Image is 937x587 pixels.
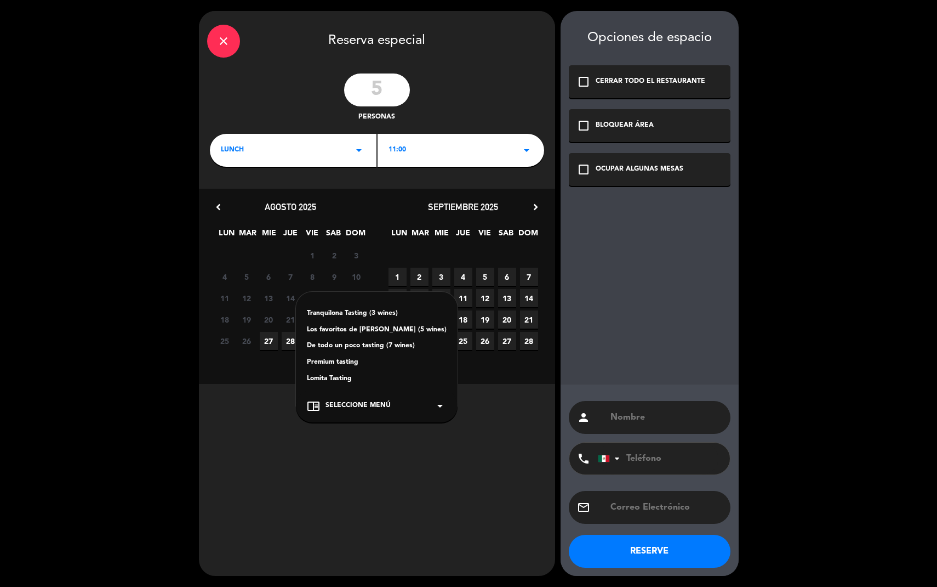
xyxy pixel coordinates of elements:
div: Los favoritos de [PERSON_NAME] (5 wines) [307,325,447,336]
span: 19 [476,311,494,329]
i: arrow_drop_down [352,144,365,157]
i: phone [577,452,590,465]
span: LUNCH [221,145,244,156]
span: 21 [520,311,538,329]
span: 5 [238,268,256,286]
span: VIE [476,227,494,245]
span: 10 [432,289,450,307]
span: 2 [325,246,344,264]
span: 3 [347,246,365,264]
i: check_box_outline_blank [577,119,590,132]
span: DOM [518,227,536,245]
span: personas [358,112,395,123]
span: 10 [347,268,365,286]
span: LUN [390,227,408,245]
i: chevron_left [213,201,224,213]
span: 27 [498,332,516,350]
i: arrow_drop_down [433,399,447,413]
span: MIE [433,227,451,245]
div: Lomita Tasting [307,374,447,385]
div: Mexico (México): +52 [598,443,624,474]
span: 6 [498,268,516,286]
span: JUE [454,227,472,245]
span: 20 [498,311,516,329]
i: chrome_reader_mode [307,399,320,413]
span: 17 [347,289,365,307]
input: 0 [344,74,410,106]
span: 12 [476,289,494,307]
span: 9 [410,289,428,307]
span: septiembre 2025 [428,201,498,212]
span: 8 [388,289,407,307]
span: MIE [260,227,278,245]
span: 12 [238,289,256,307]
span: 5 [476,268,494,286]
span: VIE [303,227,321,245]
span: SAB [324,227,342,245]
span: DOM [346,227,364,245]
span: 28 [282,332,300,350]
span: 18 [216,311,234,329]
span: 11 [216,289,234,307]
div: Reserva especial [199,11,555,68]
i: arrow_drop_down [520,144,533,157]
span: 27 [260,332,278,350]
div: De todo un poco tasting (7 wines) [307,341,447,352]
span: 11:00 [388,145,406,156]
span: 4 [454,268,472,286]
span: 26 [476,332,494,350]
span: 20 [260,311,278,329]
span: 25 [216,332,234,350]
span: 14 [282,289,300,307]
span: 14 [520,289,538,307]
span: 6 [260,268,278,286]
span: 11 [454,289,472,307]
span: agosto 2025 [265,201,316,212]
i: check_box_outline_blank [577,75,590,88]
span: 9 [325,268,344,286]
div: BLOQUEAR ÁREA [596,120,654,131]
span: 13 [498,289,516,307]
div: Tranquilona Tasting (3 wines) [307,308,447,319]
span: 26 [238,332,256,350]
input: Correo Electrónico [609,500,722,515]
span: SAB [497,227,515,245]
span: MAR [412,227,430,245]
span: LUN [218,227,236,245]
span: 8 [304,268,322,286]
input: Nombre [609,410,722,425]
span: 19 [238,311,256,329]
span: 1 [388,268,407,286]
span: 7 [282,268,300,286]
span: 15 [304,289,322,307]
span: MAR [239,227,257,245]
div: Opciones de espacio [569,30,730,46]
i: email [577,501,590,514]
span: 7 [520,268,538,286]
span: 2 [410,268,428,286]
span: 21 [282,311,300,329]
span: 25 [454,332,472,350]
i: check_box_outline_blank [577,163,590,176]
span: 16 [325,289,344,307]
span: 13 [260,289,278,307]
span: 4 [216,268,234,286]
span: 1 [304,246,322,264]
i: person [577,411,590,424]
span: 3 [432,268,450,286]
i: chevron_right [530,201,541,213]
span: 28 [520,332,538,350]
input: Teléfono [598,443,718,475]
span: 18 [454,311,472,329]
span: Seleccione Menú [325,400,391,411]
div: Premium tasting [307,357,447,368]
button: RESERVE [569,535,730,568]
div: CERRAR TODO EL RESTAURANTE [596,76,705,87]
i: close [217,35,230,48]
span: JUE [282,227,300,245]
div: OCUPAR ALGUNAS MESAS [596,164,683,175]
